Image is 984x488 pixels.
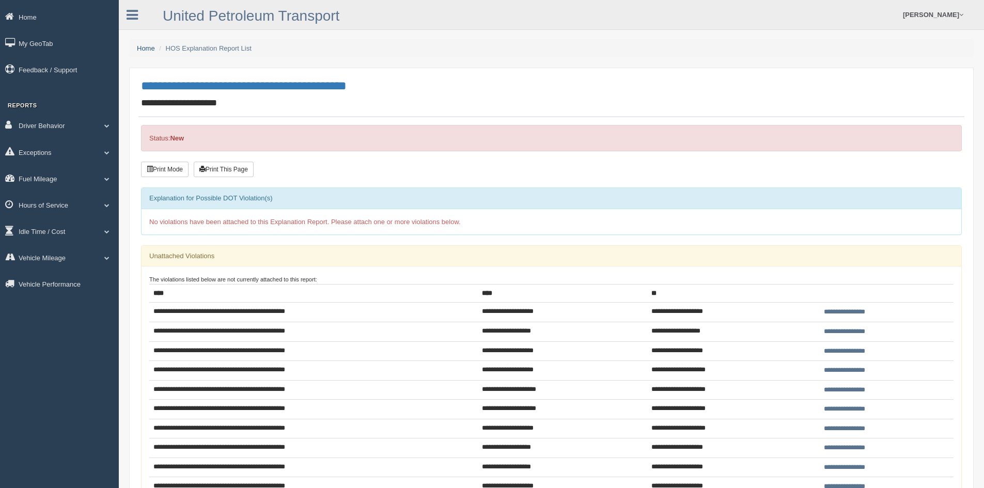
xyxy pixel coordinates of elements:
a: Home [137,44,155,52]
div: Unattached Violations [142,246,961,266]
span: No violations have been attached to this Explanation Report. Please attach one or more violations... [149,218,461,226]
a: United Petroleum Transport [163,8,339,24]
strong: New [170,134,184,142]
button: Print Mode [141,162,189,177]
div: Explanation for Possible DOT Violation(s) [142,188,961,209]
div: Status: [141,125,962,151]
a: HOS Explanation Report List [166,44,252,52]
button: Print This Page [194,162,254,177]
small: The violations listed below are not currently attached to this report: [149,276,317,282]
